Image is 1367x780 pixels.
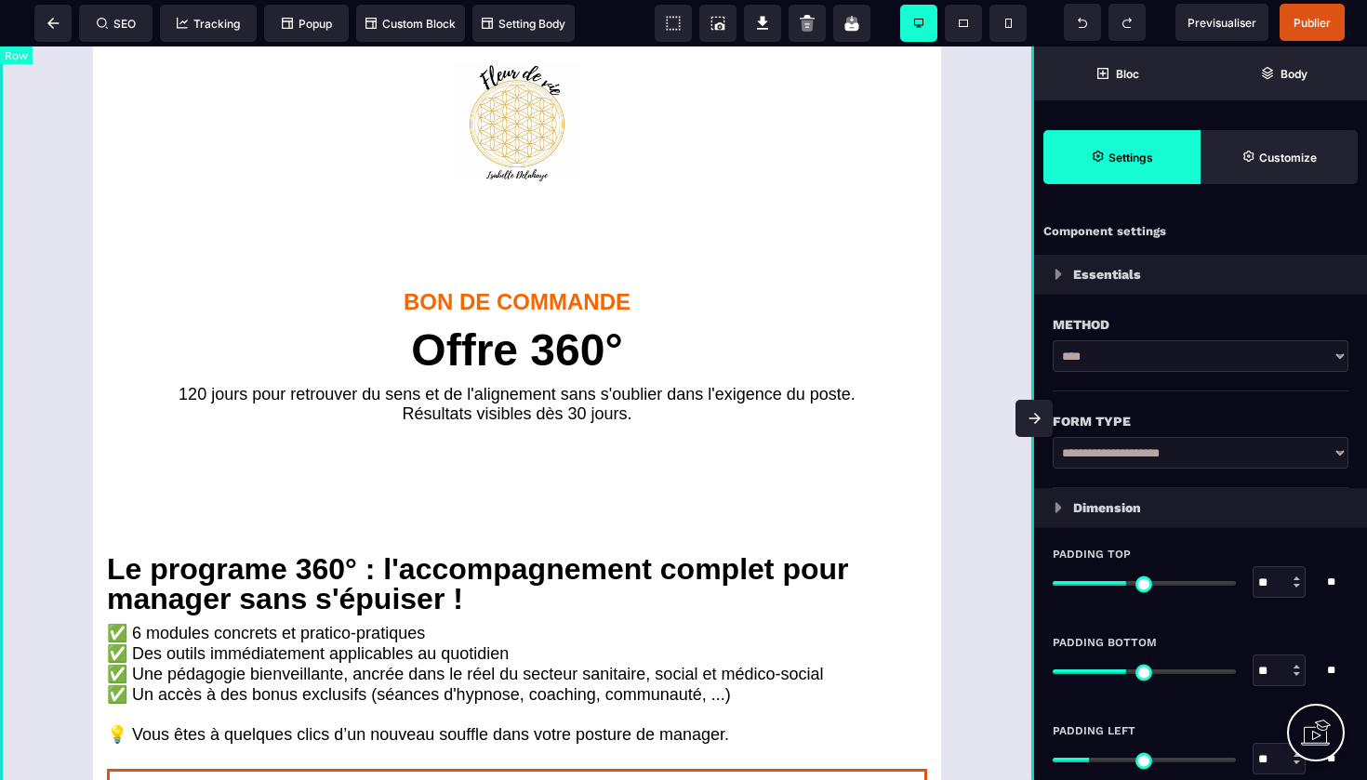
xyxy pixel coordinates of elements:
[482,17,565,31] span: Setting Body
[1073,496,1141,519] p: Dimension
[107,503,927,572] text: Le programe 360° : l'accompagnement complet pour manager sans s'épuiser !
[655,5,692,42] span: View components
[107,572,927,722] text: ✅ 6 modules concrets et pratico-pratiques ✅ Des outils immédiatement applicables au quotidien ✅ U...
[1201,130,1358,184] span: Open Style Manager
[1175,4,1268,41] span: Preview
[1116,67,1139,81] strong: Bloc
[1259,151,1317,165] strong: Customize
[1108,151,1153,165] strong: Settings
[1043,130,1201,184] span: Settings
[107,334,927,382] text: 120 jours pour retrouver du sens et de l'alignement sans s'oublier dans l'exigence du poste. Résu...
[1053,547,1131,562] span: Padding Top
[1053,410,1348,432] div: Form Type
[452,16,582,136] img: fddb039ee2cd576d9691c5ef50e92217_Logo.png
[1053,635,1157,650] span: Padding Bottom
[1055,269,1062,280] img: loading
[1281,67,1307,81] strong: Body
[699,5,737,42] span: Screenshot
[1053,723,1135,738] span: Padding Left
[1201,46,1367,100] span: Open Layer Manager
[282,17,332,31] span: Popup
[1055,502,1062,513] img: loading
[177,17,240,31] span: Tracking
[1053,313,1348,336] div: Method
[97,17,136,31] span: SEO
[365,17,456,31] span: Custom Block
[1294,16,1331,30] span: Publier
[1188,16,1256,30] span: Previsualiser
[1034,214,1367,250] div: Component settings
[107,238,927,273] text: BON DE COMMANDE
[1034,46,1201,100] span: Open Blocks
[1073,263,1141,285] p: Essentials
